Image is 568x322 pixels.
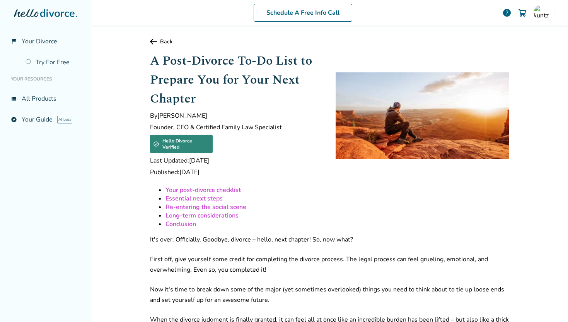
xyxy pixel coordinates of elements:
[150,168,323,176] span: Published: [DATE]
[165,220,196,228] a: Conclusion
[165,211,239,220] a: Long-term considerations
[150,123,323,132] span: Founder, CEO & Certified Family Law Specialist
[150,284,509,305] p: Now it's time to break down some of the major (yet sometimes overlooked) things you need to think...
[21,53,85,71] a: Try For Free
[150,135,213,153] div: Hello Divorce Verified
[150,51,323,108] h1: A Post-Divorce To-Do List to Prepare You for Your Next Chapter
[518,8,527,17] img: Cart
[336,72,509,159] img: man contemplates life after divorce with hope as he watches the sun rise over mountains
[165,186,241,194] a: Your post-divorce checklist
[165,203,246,211] a: Re-entering the social scene
[254,4,352,22] a: Schedule A Free Info Call
[534,5,549,21] img: kuntzmann826@gmail.com
[165,194,223,203] a: Essential next steps
[150,156,323,165] span: Last Updated: [DATE]
[6,90,85,108] a: view_listAll Products
[11,116,17,123] span: explore
[57,116,72,123] span: AI beta
[502,8,512,17] a: help
[11,96,17,102] span: view_list
[150,235,509,245] p: It's over. Officially. Goodbye, divorce – hello, next chapter! So, now what?
[6,111,85,128] a: exploreYour GuideAI beta
[150,254,509,275] p: First off, give yourself some credit for completing the divorce process. The legal process can fe...
[22,37,57,46] span: Your Divorce
[6,33,85,50] a: flag_2Your Divorce
[6,71,85,87] li: Your Resources
[11,38,17,45] span: flag_2
[150,38,509,45] a: Back
[150,111,323,120] span: By [PERSON_NAME]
